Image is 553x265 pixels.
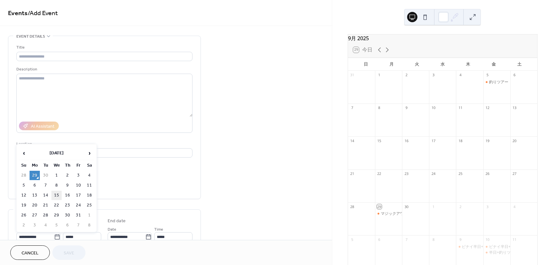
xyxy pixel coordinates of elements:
[377,105,382,110] div: 8
[404,138,409,143] div: 16
[512,204,517,209] div: 4
[431,171,436,176] div: 24
[431,105,436,110] div: 10
[40,181,51,190] td: 7
[62,171,73,180] td: 2
[404,237,409,242] div: 7
[458,171,463,176] div: 25
[30,211,40,220] td: 27
[16,66,191,73] div: Description
[19,161,29,170] th: Su
[506,58,532,71] div: 土
[458,105,463,110] div: 11
[485,171,490,176] div: 26
[485,237,490,242] div: 10
[16,141,191,147] div: Location
[40,171,51,180] td: 30
[22,250,39,257] span: Cancel
[485,105,490,110] div: 12
[350,237,355,242] div: 5
[456,244,483,250] div: ピナイ半日+釣りツアー
[51,221,62,230] td: 5
[350,171,355,176] div: 21
[512,73,517,78] div: 6
[431,138,436,143] div: 17
[40,191,51,200] td: 14
[84,211,94,220] td: 1
[350,204,355,209] div: 28
[404,171,409,176] div: 23
[73,211,84,220] td: 31
[154,226,163,233] span: Time
[455,58,481,71] div: 木
[73,161,84,170] th: Fr
[458,138,463,143] div: 18
[431,73,436,78] div: 3
[458,73,463,78] div: 4
[489,244,530,250] div: ピナイ半日+釣りツアー
[19,221,29,230] td: 2
[489,250,518,255] div: 半日+釣りツアー
[481,58,507,71] div: 金
[458,204,463,209] div: 2
[19,171,29,180] td: 28
[84,201,94,210] td: 25
[10,245,50,260] button: Cancel
[84,191,94,200] td: 18
[51,161,62,170] th: We
[62,191,73,200] td: 16
[379,58,404,71] div: 月
[73,201,84,210] td: 24
[19,201,29,210] td: 19
[62,181,73,190] td: 9
[40,211,51,220] td: 28
[350,105,355,110] div: 7
[84,181,94,190] td: 11
[377,204,382,209] div: 29
[377,171,382,176] div: 22
[51,211,62,220] td: 29
[430,58,455,71] div: 水
[19,147,29,160] span: ‹
[30,146,84,160] th: [DATE]
[458,237,463,242] div: 9
[30,221,40,230] td: 3
[73,221,84,230] td: 7
[84,161,94,170] th: Sa
[30,161,40,170] th: Mo
[84,171,94,180] td: 4
[62,201,73,210] td: 23
[431,237,436,242] div: 8
[404,204,409,209] div: 30
[377,73,382,78] div: 1
[51,201,62,210] td: 22
[512,171,517,176] div: 27
[485,204,490,209] div: 3
[40,201,51,210] td: 21
[19,211,29,220] td: 26
[462,244,503,250] div: ピナイ半日+釣りツアー
[73,181,84,190] td: 10
[51,171,62,180] td: 1
[19,181,29,190] td: 5
[404,73,409,78] div: 2
[73,191,84,200] td: 17
[30,181,40,190] td: 6
[62,161,73,170] th: Th
[30,201,40,210] td: 20
[62,221,73,230] td: 6
[350,138,355,143] div: 14
[485,73,490,78] div: 5
[30,191,40,200] td: 13
[381,211,408,216] div: マジックアワー
[483,79,510,85] div: 釣りツアー
[40,161,51,170] th: Tu
[377,237,382,242] div: 6
[73,171,84,180] td: 3
[16,33,45,40] span: Event details
[512,237,517,242] div: 11
[404,58,430,71] div: 火
[404,105,409,110] div: 9
[28,7,58,20] span: / Add Event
